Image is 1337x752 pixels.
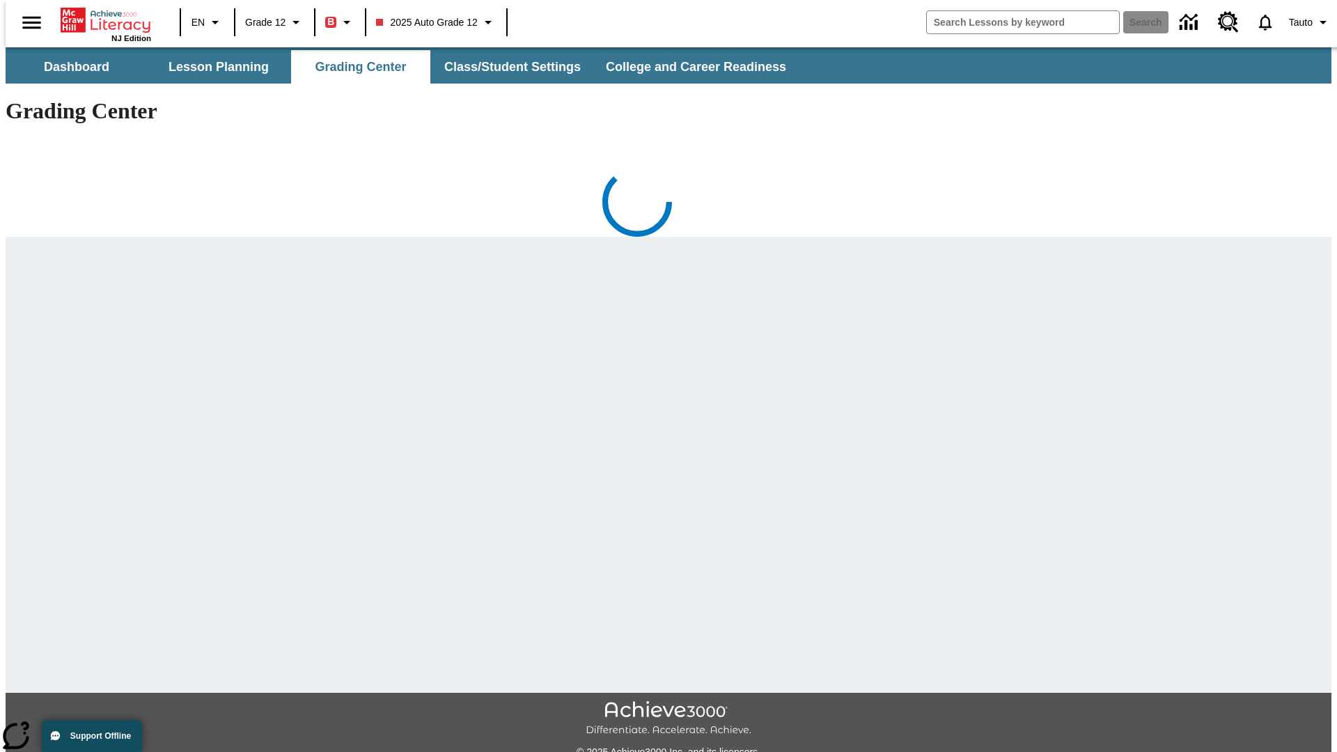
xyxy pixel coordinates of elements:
[6,50,799,84] div: SubNavbar
[376,15,477,30] span: 2025 Auto Grade 12
[111,34,151,42] span: NJ Edition
[1210,3,1247,41] a: Resource Center, Will open in new tab
[6,47,1331,84] div: SubNavbar
[7,50,146,84] button: Dashboard
[1247,4,1283,40] a: Notifications
[149,50,288,84] button: Lesson Planning
[586,701,751,737] img: Achieve3000 Differentiate Accelerate Achieve
[327,13,334,31] span: B
[61,6,151,34] a: Home
[1289,15,1313,30] span: Tauto
[61,5,151,42] div: Home
[245,15,286,30] span: Grade 12
[1171,3,1210,42] a: Data Center
[433,50,592,84] button: Class/Student Settings
[595,50,797,84] button: College and Career Readiness
[42,720,142,752] button: Support Offline
[70,731,131,741] span: Support Offline
[320,10,361,35] button: Boost Class color is red. Change class color
[1283,10,1337,35] button: Profile/Settings
[927,11,1119,33] input: search field
[370,10,501,35] button: Class: 2025 Auto Grade 12, Select your class
[240,10,310,35] button: Grade: Grade 12, Select a grade
[11,2,52,43] button: Open side menu
[291,50,430,84] button: Grading Center
[185,10,230,35] button: Language: EN, Select a language
[191,15,205,30] span: EN
[6,98,1331,124] h1: Grading Center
